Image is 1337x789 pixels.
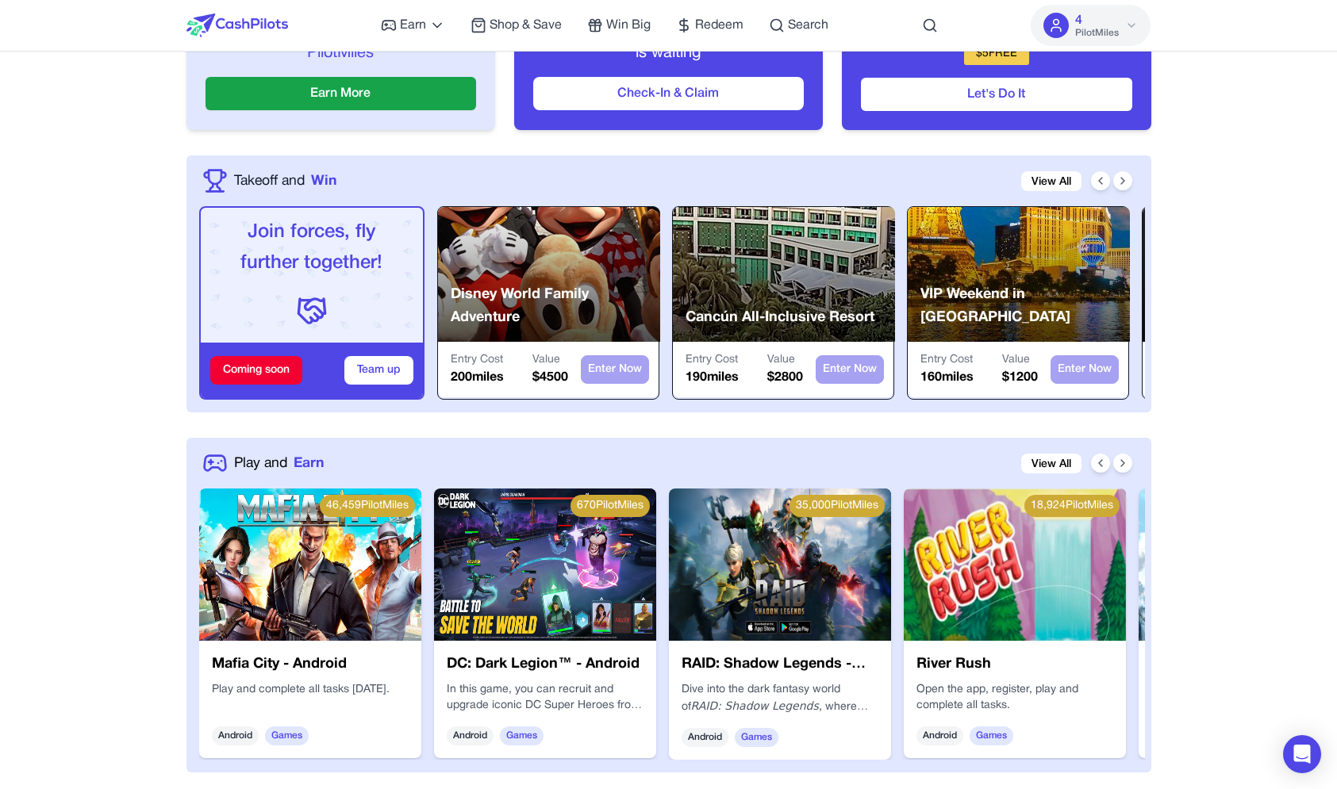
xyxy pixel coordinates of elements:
[964,42,1029,65] div: $ 5 FREE
[532,368,568,387] p: $ 4500
[234,453,324,473] a: Play andEarn
[1051,355,1119,384] button: Enter Now
[206,42,476,64] p: PilotMiles
[212,726,259,745] span: Android
[682,682,878,715] p: Dive into the dark fantasy world of , where every decision shapes your legendary journey.
[581,355,649,384] button: Enter Now
[311,170,336,191] span: Win
[916,682,1113,714] div: Open the app, register, play and complete all tasks.
[1002,368,1038,387] p: $ 1200
[471,16,562,35] a: Shop & Save
[265,726,309,745] span: Games
[1283,735,1321,773] div: Open Intercom Messenger
[451,368,504,387] p: 200 miles
[400,16,426,35] span: Earn
[533,77,804,110] button: Check-In & Claim
[904,488,1126,641] img: cd3c5e61-d88c-4c75-8e93-19b3db76cddd.webp
[769,16,828,35] a: Search
[234,170,336,191] a: Takeoff andWin
[691,699,819,712] em: RAID: Shadow Legends
[344,356,413,385] button: Team up
[669,488,891,641] img: nRLw6yM7nDBu.webp
[767,352,803,368] p: Value
[294,453,324,473] span: Earn
[199,488,421,641] img: 458eefe5-aead-4420-8b58-6e94704f1244.jpg
[636,46,701,60] span: is waiting
[434,488,656,641] img: 414aa5d1-4f6b-495c-9236-e0eac1aeedf4.jpg
[1021,171,1082,191] a: View All
[320,495,415,517] div: 46,459 PilotMiles
[381,16,445,35] a: Earn
[571,495,650,517] div: 670 PilotMiles
[212,653,409,676] h3: Mafia City - Android
[1024,495,1120,517] div: 18,924 PilotMiles
[210,356,302,385] div: Coming soon
[1021,454,1082,473] a: View All
[790,495,885,517] div: 35,000 PilotMiles
[920,283,1130,330] p: VIP Weekend in [GEOGRAPHIC_DATA]
[686,306,874,329] p: Cancún All-Inclusive Resort
[447,653,644,676] h3: DC: Dark Legion™ - Android
[1031,5,1151,46] button: 4PilotMiles
[916,653,1113,676] h3: River Rush
[500,726,544,745] span: Games
[735,728,778,747] span: Games
[606,16,651,35] span: Win Big
[767,368,803,387] p: $ 2800
[490,16,562,35] span: Shop & Save
[451,352,504,368] p: Entry Cost
[970,726,1013,745] span: Games
[816,355,884,384] button: Enter Now
[587,16,651,35] a: Win Big
[212,682,409,714] div: Play and complete all tasks [DATE].
[682,653,878,676] h3: RAID: Shadow Legends - Android
[447,726,494,745] span: Android
[1075,27,1119,40] span: PilotMiles
[861,78,1131,111] button: Let's Do It
[234,453,287,473] span: Play and
[1002,352,1038,368] p: Value
[920,352,974,368] p: Entry Cost
[234,170,305,191] span: Takeoff and
[186,13,288,37] img: CashPilots Logo
[447,682,644,714] p: In this game, you can recruit and upgrade iconic DC Super Heroes from the Justice League such as ...
[532,352,568,368] p: Value
[920,368,974,387] p: 160 miles
[676,16,743,35] a: Redeem
[1075,11,1082,30] span: 4
[206,77,476,110] button: Earn More
[695,16,743,35] span: Redeem
[213,217,410,279] p: Join forces, fly further together!
[686,352,739,368] p: Entry Cost
[682,728,728,747] span: Android
[916,726,963,745] span: Android
[686,368,739,387] p: 190 miles
[788,16,828,35] span: Search
[451,283,660,330] p: Disney World Family Adventure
